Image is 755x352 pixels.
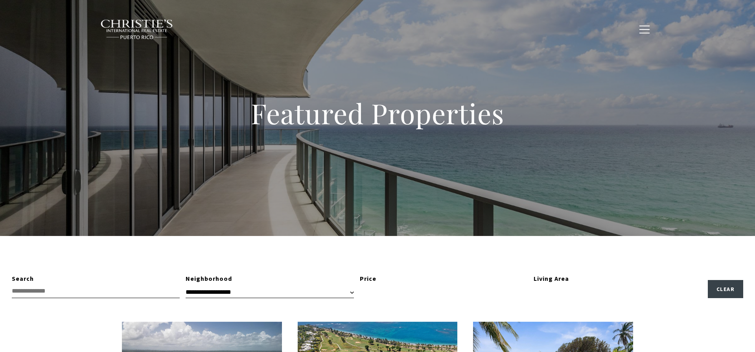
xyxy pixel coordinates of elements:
[100,19,173,40] img: Christie's International Real Estate black text logo
[534,274,702,284] div: Living Area
[201,96,554,131] h1: Featured Properties
[360,274,528,284] div: Price
[12,274,180,284] div: Search
[708,280,744,298] button: Clear
[186,274,354,284] div: Neighborhood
